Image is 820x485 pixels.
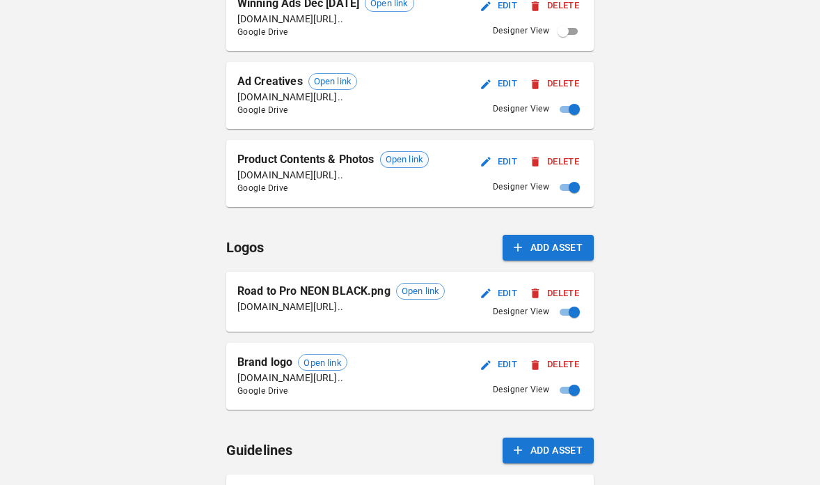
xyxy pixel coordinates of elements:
p: [DOMAIN_NAME][URL].. [237,371,347,385]
button: Delete [527,73,583,95]
span: Designer View [493,24,549,38]
p: Brand logo [237,354,293,371]
span: Open link [309,75,356,88]
button: Edit [477,151,521,173]
button: Delete [527,283,583,305]
span: Google Drive [237,26,414,40]
div: Open link [308,73,357,90]
h6: Guidelines [226,439,293,461]
span: Designer View [493,305,549,319]
p: [DOMAIN_NAME][URL].. [237,300,445,314]
button: Edit [477,354,521,376]
div: Open link [396,283,445,300]
button: Add Asset [503,235,594,261]
p: [DOMAIN_NAME][URL].. [237,168,429,182]
span: Google Drive [237,182,429,196]
span: Designer View [493,180,549,194]
div: Open link [380,151,429,168]
span: Designer View [493,383,549,397]
button: Delete [527,354,583,376]
span: Open link [397,284,444,298]
p: Ad Creatives [237,73,303,90]
p: Road to Pro NEON BLACK.png [237,283,391,300]
button: Edit [477,283,521,305]
span: Google Drive [237,104,357,118]
span: Open link [381,153,428,167]
button: Edit [477,73,521,95]
p: Product Contents & Photos [237,151,374,168]
span: Designer View [493,102,549,116]
p: [DOMAIN_NAME][URL].. [237,12,414,26]
span: Google Drive [237,385,347,399]
p: [DOMAIN_NAME][URL].. [237,90,357,104]
div: Open link [298,354,347,371]
span: Open link [299,356,346,370]
button: Add Asset [503,438,594,463]
h6: Logos [226,236,265,259]
button: Delete [527,151,583,173]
